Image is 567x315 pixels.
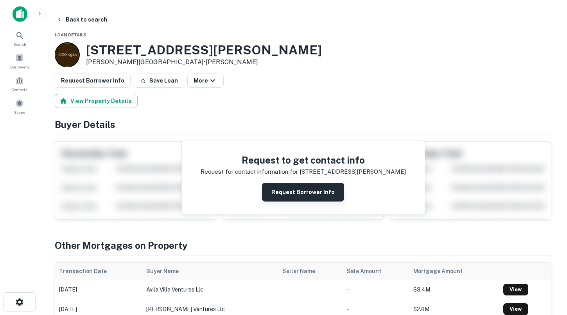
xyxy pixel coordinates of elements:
[201,167,298,176] p: Request for contact information for
[142,263,278,280] th: Buyer Name
[13,6,27,22] img: capitalize-icon.png
[134,74,184,88] button: Save Loan
[528,252,567,290] iframe: Chat Widget
[53,13,110,27] button: Back to search
[142,280,278,299] td: avila villa ventures llc
[2,50,37,72] a: Borrowers
[12,86,27,93] span: Contacts
[206,58,258,66] a: [PERSON_NAME]
[187,74,224,88] button: More
[409,280,499,299] td: $3.4M
[13,41,26,47] span: Search
[503,303,528,315] a: View
[55,117,551,131] h4: Buyer Details
[55,74,131,88] button: Request Borrower Info
[503,284,528,295] a: View
[201,153,406,167] h4: Request to get contact info
[343,280,409,299] td: -
[2,28,37,49] a: Search
[262,183,344,202] button: Request Borrower Info
[409,263,499,280] th: Mortgage Amount
[86,43,322,58] h3: [STREET_ADDRESS][PERSON_NAME]
[55,32,86,37] span: Loan Details
[55,94,138,108] button: View Property Details
[86,58,322,67] p: [PERSON_NAME][GEOGRAPHIC_DATA] •
[278,263,343,280] th: Seller Name
[300,167,406,176] p: [STREET_ADDRESS][PERSON_NAME]
[2,96,37,117] a: Saved
[343,263,409,280] th: Sale Amount
[55,238,551,252] h4: Other Mortgages on Property
[14,109,25,115] span: Saved
[10,64,29,70] span: Borrowers
[55,280,142,299] td: [DATE]
[55,263,142,280] th: Transaction Date
[2,73,37,94] a: Contacts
